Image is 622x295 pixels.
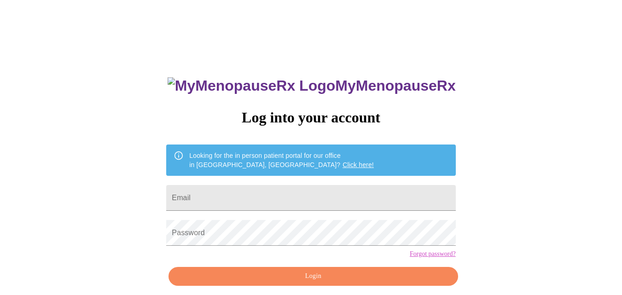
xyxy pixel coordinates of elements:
[179,271,447,282] span: Login
[166,109,455,126] h3: Log into your account
[168,77,456,94] h3: MyMenopauseRx
[343,161,374,168] a: Click here!
[189,147,374,173] div: Looking for the in person patient portal for our office in [GEOGRAPHIC_DATA], [GEOGRAPHIC_DATA]?
[169,267,458,286] button: Login
[168,77,335,94] img: MyMenopauseRx Logo
[410,250,456,258] a: Forgot password?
